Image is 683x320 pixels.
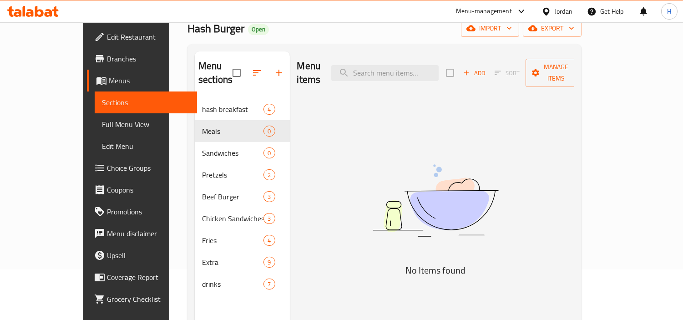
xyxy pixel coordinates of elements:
[87,70,197,91] a: Menus
[195,95,290,299] nav: Menu sections
[202,279,263,290] span: drinks
[195,251,290,273] div: Extra9
[195,229,290,251] div: Fries4
[87,201,197,223] a: Promotions
[227,63,246,82] span: Select all sections
[202,147,263,158] span: Sandwiches
[202,104,263,115] span: hash breakfast
[264,105,274,114] span: 4
[248,25,269,33] span: Open
[87,244,197,266] a: Upsell
[107,206,190,217] span: Promotions
[95,113,197,135] a: Full Menu View
[523,20,582,37] button: export
[195,164,290,186] div: Pretzels2
[195,120,290,142] div: Meals0
[102,119,190,130] span: Full Menu View
[107,228,190,239] span: Menu disclaimer
[456,6,512,17] div: Menu-management
[102,97,190,108] span: Sections
[264,258,274,267] span: 9
[195,208,290,229] div: Chicken Sandwiches3
[264,171,274,179] span: 2
[109,75,190,86] span: Menus
[248,24,269,35] div: Open
[87,288,197,310] a: Grocery Checklist
[263,104,275,115] div: items
[107,53,190,64] span: Branches
[263,213,275,224] div: items
[195,273,290,295] div: drinks7
[95,135,197,157] a: Edit Menu
[331,65,439,81] input: search
[460,66,489,80] span: Add item
[264,127,274,136] span: 0
[264,193,274,201] span: 3
[87,266,197,288] a: Coverage Report
[195,142,290,164] div: Sandwiches0
[530,23,574,34] span: export
[107,250,190,261] span: Upsell
[202,213,263,224] span: Chicken Sandwiches
[489,66,526,80] span: Sort items
[263,235,275,246] div: items
[268,62,290,84] button: Add section
[322,263,549,278] h5: No Items found
[264,149,274,157] span: 0
[87,26,197,48] a: Edit Restaurant
[460,66,489,80] button: Add
[555,6,572,16] div: Jordan
[102,141,190,152] span: Edit Menu
[264,236,274,245] span: 4
[526,59,587,87] button: Manage items
[461,20,519,37] button: import
[107,294,190,305] span: Grocery Checklist
[87,179,197,201] a: Coupons
[87,48,197,70] a: Branches
[95,91,197,113] a: Sections
[107,184,190,195] span: Coupons
[533,61,579,84] span: Manage items
[202,126,263,137] span: Meals
[264,214,274,223] span: 3
[263,191,275,202] div: items
[202,169,263,180] span: Pretzels
[263,147,275,158] div: items
[263,257,275,268] div: items
[87,157,197,179] a: Choice Groups
[198,59,233,86] h2: Menu sections
[297,59,321,86] h2: Menu items
[263,126,275,137] div: items
[263,279,275,290] div: items
[667,6,671,16] span: H
[264,280,274,289] span: 7
[107,31,190,42] span: Edit Restaurant
[246,62,268,84] span: Sort sections
[107,163,190,173] span: Choice Groups
[195,186,290,208] div: Beef Burger3
[107,272,190,283] span: Coverage Report
[322,140,549,261] img: dish.svg
[202,191,263,202] span: Beef Burger
[202,235,263,246] span: Fries
[195,98,290,120] div: hash breakfast4
[87,223,197,244] a: Menu disclaimer
[202,257,263,268] span: Extra
[263,169,275,180] div: items
[462,68,486,78] span: Add
[468,23,512,34] span: import
[187,18,244,39] span: Hash Burger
